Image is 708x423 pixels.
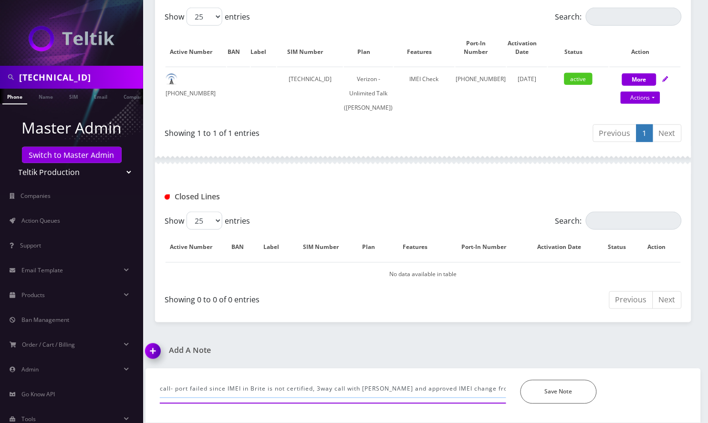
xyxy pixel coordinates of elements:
a: Switch to Master Admin [22,147,122,163]
input: Search: [586,8,682,26]
th: Port-In Number: activate to sort column ascending [451,234,526,261]
th: Action: activate to sort column ascending [610,30,681,66]
input: Search in Company [19,68,141,86]
th: Activation Date: activate to sort column ascending [527,234,602,261]
span: Go Know API [21,390,55,398]
th: SIM Number: activate to sort column ascending [295,234,357,261]
label: Show entries [165,212,250,230]
select: Showentries [187,212,222,230]
a: Phone [2,89,27,104]
a: Email [89,89,112,103]
a: Name [34,89,58,103]
th: Features: activate to sort column ascending [394,30,455,66]
span: Action Queues [21,217,60,225]
span: [DATE] [518,75,536,83]
td: [PHONE_NUMBER] [456,67,506,120]
button: More [622,73,656,86]
input: Search: [586,212,682,230]
select: Showentries [187,8,222,26]
th: Status: activate to sort column ascending [548,30,609,66]
th: BAN: activate to sort column ascending [227,234,258,261]
th: Action : activate to sort column ascending [642,234,681,261]
td: [PHONE_NUMBER] [166,67,226,120]
span: Companies [21,192,51,200]
th: Features: activate to sort column ascending [390,234,450,261]
div: IMEI Check [394,72,455,86]
th: Label: activate to sort column ascending [259,234,294,261]
h1: Closed Lines [165,192,327,201]
span: Admin [21,365,39,373]
td: [TECHNICAL_ID] [277,67,344,120]
a: Next [653,124,682,142]
th: Status: activate to sort column ascending [603,234,641,261]
td: Verizon - Unlimited Talk ([PERSON_NAME]) [344,67,393,120]
label: Show entries [165,8,250,26]
th: Active Number: activate to sort column descending [166,234,226,261]
a: Previous [609,291,653,309]
th: Active Number: activate to sort column ascending [166,30,226,66]
span: active [564,73,593,85]
img: Closed Lines [165,195,170,200]
label: Search: [555,212,682,230]
th: BAN: activate to sort column ascending [227,30,250,66]
span: Products [21,291,45,299]
button: Save Note [521,380,597,404]
a: SIM [64,89,83,103]
span: Support [20,241,41,249]
th: Port-In Number: activate to sort column ascending [456,30,506,66]
img: default.png [166,73,177,85]
td: No data available in table [166,262,681,287]
input: Enter Text [160,380,506,398]
th: SIM Number: activate to sort column ascending [277,30,344,66]
th: Label: activate to sort column ascending [251,30,276,66]
a: Previous [593,124,637,142]
th: Plan: activate to sort column ascending [344,30,393,66]
span: Order / Cart / Billing [22,340,75,349]
span: Tools [21,415,36,423]
label: Search: [555,8,682,26]
a: Company [119,89,151,103]
a: Actions [621,92,660,104]
div: Showing 0 to 0 of 0 entries [165,290,416,306]
a: 1 [636,124,653,142]
th: Activation Date: activate to sort column ascending [507,30,547,66]
a: Add A Note [146,346,416,355]
div: Showing 1 to 1 of 1 entries [165,124,416,139]
span: Email Template [21,266,63,274]
span: Ban Management [21,316,69,324]
img: Teltik Production [29,26,115,52]
a: Next [653,291,682,309]
th: Plan: activate to sort column ascending [358,234,389,261]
